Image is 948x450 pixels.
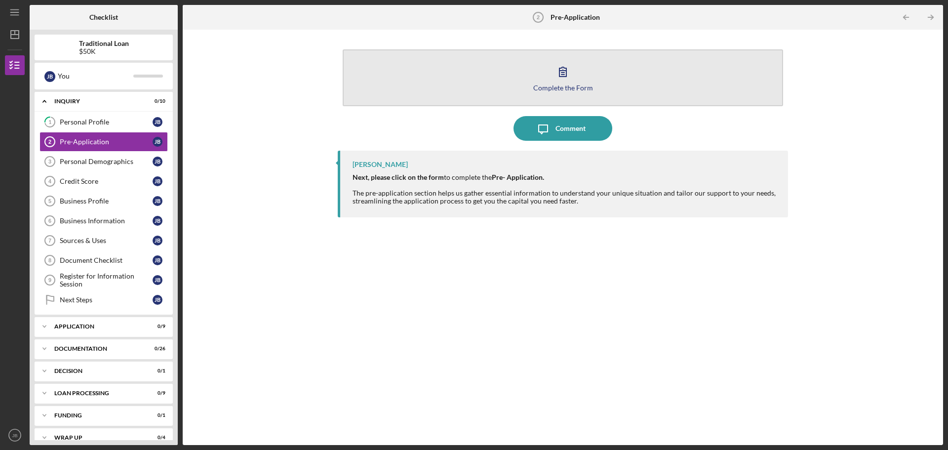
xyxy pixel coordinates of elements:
[39,250,168,270] a: 8Document ChecklistJB
[148,368,165,374] div: 0 / 1
[153,275,162,285] div: J B
[54,324,141,329] div: Application
[153,236,162,245] div: J B
[54,368,141,374] div: Decision
[12,433,17,438] text: JB
[48,178,52,184] tspan: 4
[60,256,153,264] div: Document Checklist
[39,191,168,211] a: 5Business ProfileJB
[153,117,162,127] div: J B
[60,237,153,245] div: Sources & Uses
[48,139,51,145] tspan: 2
[48,218,51,224] tspan: 6
[537,14,540,20] tspan: 2
[153,216,162,226] div: J B
[60,272,153,288] div: Register for Information Session
[148,390,165,396] div: 0 / 9
[58,68,133,84] div: You
[48,257,51,263] tspan: 8
[48,119,51,125] tspan: 1
[48,198,51,204] tspan: 5
[54,346,141,352] div: Documentation
[148,98,165,104] div: 0 / 10
[492,173,544,181] strong: Pre- Application.
[39,152,168,171] a: 3Personal DemographicsJB
[39,290,168,310] a: Next StepsJB
[513,116,612,141] button: Comment
[148,412,165,418] div: 0 / 1
[54,98,141,104] div: Inquiry
[153,295,162,305] div: J B
[153,157,162,166] div: J B
[48,238,51,244] tspan: 7
[153,196,162,206] div: J B
[353,173,778,181] div: to complete the
[39,171,168,191] a: 4Credit ScoreJB
[60,177,153,185] div: Credit Score
[39,270,168,290] a: 9Register for Information SessionJB
[39,132,168,152] a: 2Pre-ApplicationJB
[39,231,168,250] a: 7Sources & UsesJB
[44,71,55,82] div: J B
[60,118,153,126] div: Personal Profile
[54,412,141,418] div: Funding
[79,40,129,47] b: Traditional Loan
[5,425,25,445] button: JB
[533,84,593,91] div: Complete the Form
[60,296,153,304] div: Next Steps
[48,277,51,283] tspan: 9
[54,435,141,441] div: Wrap up
[153,137,162,147] div: J B
[371,173,444,181] strong: please click on the form
[148,346,165,352] div: 0 / 26
[60,217,153,225] div: Business Information
[54,390,141,396] div: Loan Processing
[60,158,153,165] div: Personal Demographics
[89,13,118,21] b: Checklist
[60,138,153,146] div: Pre-Application
[48,159,51,164] tspan: 3
[353,173,369,181] strong: Next,
[148,324,165,329] div: 0 / 9
[39,211,168,231] a: 6Business InformationJB
[39,112,168,132] a: 1Personal ProfileJB
[343,49,783,106] button: Complete the Form
[148,435,165,441] div: 0 / 4
[60,197,153,205] div: Business Profile
[555,116,586,141] div: Comment
[353,189,778,205] div: The pre-application section helps us gather essential information to understand your unique situa...
[153,176,162,186] div: J B
[551,13,600,21] b: Pre-Application
[79,47,129,55] div: $50K
[153,255,162,265] div: J B
[353,161,408,168] div: [PERSON_NAME]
